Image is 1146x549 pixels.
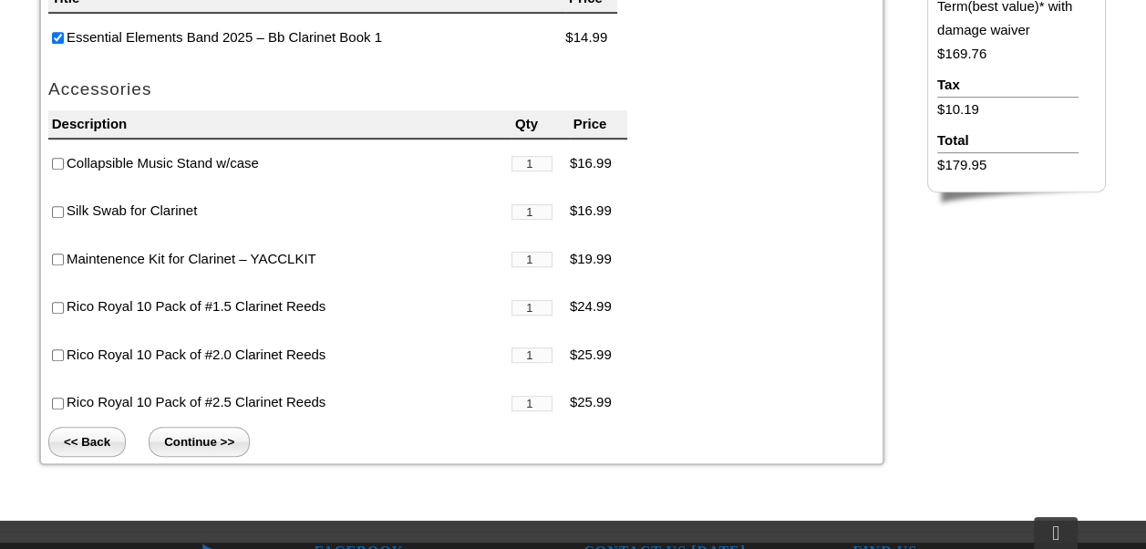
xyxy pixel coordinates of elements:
li: Rico Royal 10 Pack of #1.5 Clarinet Reeds [48,283,511,331]
li: Collapsible Music Stand w/case [48,140,511,188]
h2: Accessories [48,78,876,101]
li: Description [48,110,511,140]
li: Essential Elements Band 2025 – Bb Clarinet Book 1 [48,14,565,62]
li: $25.99 [570,331,628,379]
li: $24.99 [570,283,628,331]
li: $16.99 [570,187,628,235]
li: Rico Royal 10 Pack of #2.5 Clarinet Reeds [48,378,511,427]
li: $14.99 [565,14,617,62]
li: Rico Royal 10 Pack of #2.0 Clarinet Reeds [48,331,511,379]
li: Maintenence Kit for Clarinet – YACCLKIT [48,235,511,284]
li: Silk Swab for Clarinet [48,187,511,235]
input: << Back [48,427,126,457]
input: Continue >> [149,427,250,457]
li: Qty [511,110,570,140]
li: $179.95 [937,153,1079,177]
li: $10.19 [937,98,1079,121]
li: Tax [937,73,1079,98]
img: sidebar-footer.png [927,192,1106,209]
li: $25.99 [570,378,628,427]
li: Total [937,129,1079,153]
li: Price [570,110,628,140]
li: $16.99 [570,140,628,188]
li: $19.99 [570,235,628,284]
